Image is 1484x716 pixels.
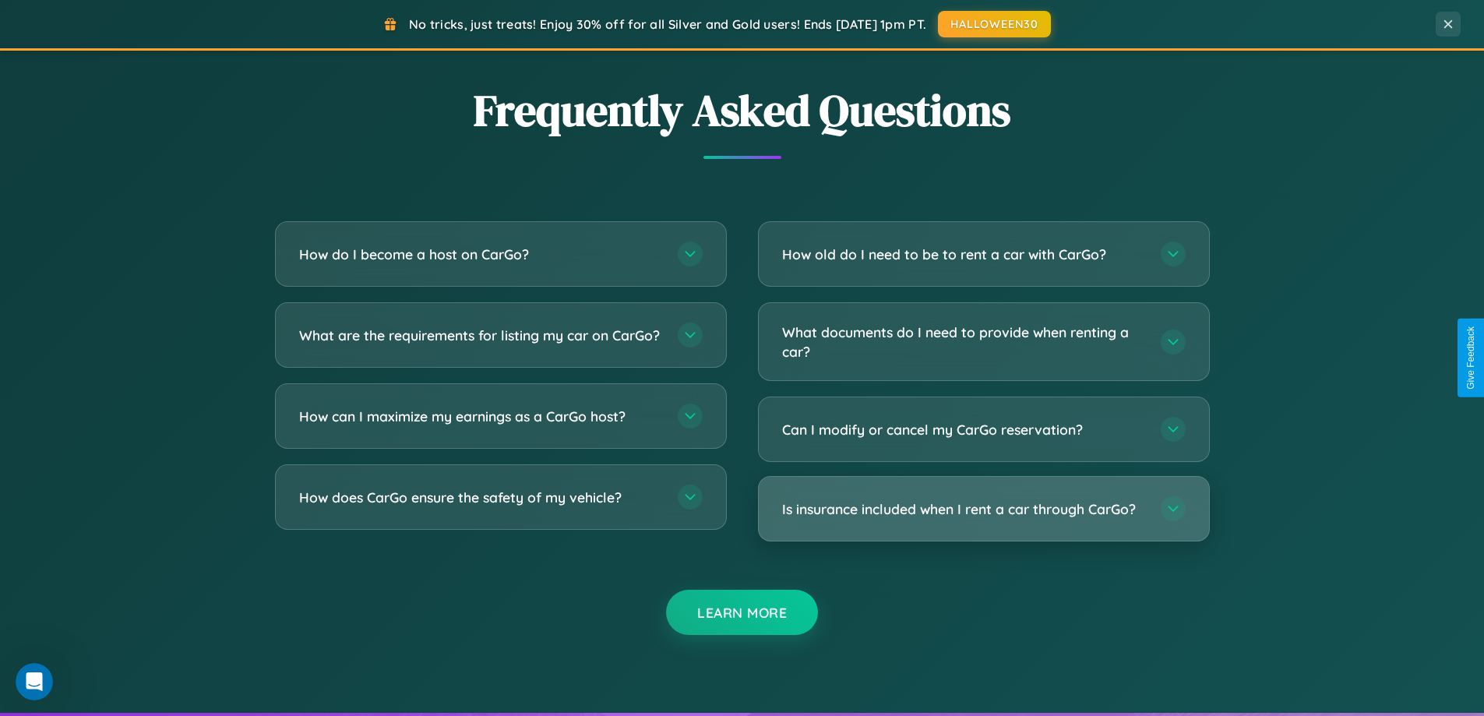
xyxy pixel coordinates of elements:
[299,245,662,264] h3: How do I become a host on CarGo?
[666,590,818,635] button: Learn More
[782,245,1145,264] h3: How old do I need to be to rent a car with CarGo?
[409,16,926,32] span: No tricks, just treats! Enjoy 30% off for all Silver and Gold users! Ends [DATE] 1pm PT.
[1465,326,1476,390] div: Give Feedback
[16,663,53,700] iframe: Intercom live chat
[782,323,1145,361] h3: What documents do I need to provide when renting a car?
[938,11,1051,37] button: HALLOWEEN30
[299,326,662,345] h3: What are the requirements for listing my car on CarGo?
[782,499,1145,519] h3: Is insurance included when I rent a car through CarGo?
[275,80,1210,140] h2: Frequently Asked Questions
[299,407,662,426] h3: How can I maximize my earnings as a CarGo host?
[299,488,662,507] h3: How does CarGo ensure the safety of my vehicle?
[782,420,1145,439] h3: Can I modify or cancel my CarGo reservation?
